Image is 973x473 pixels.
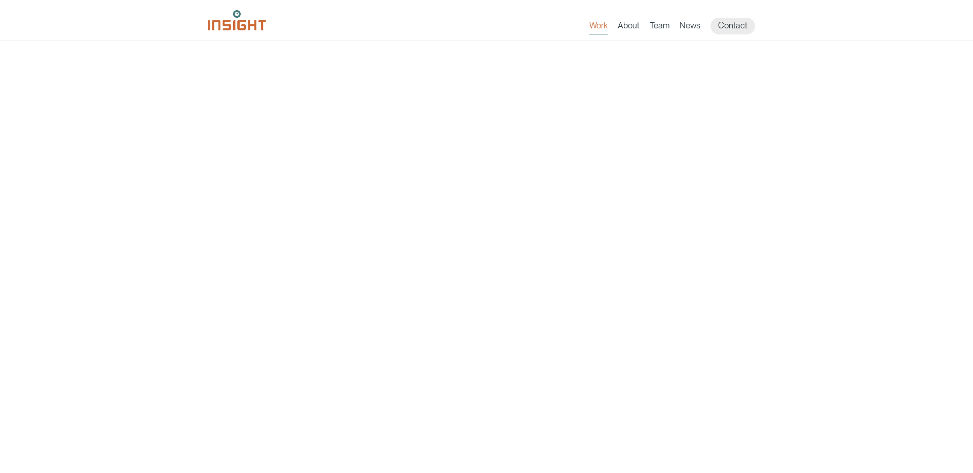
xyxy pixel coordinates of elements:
a: Team [650,20,669,34]
a: About [618,20,640,34]
nav: primary navigation menu [589,18,765,34]
img: Insight Marketing Design [208,10,266,30]
a: Work [589,20,608,34]
a: Contact [710,18,755,34]
a: News [680,20,700,34]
